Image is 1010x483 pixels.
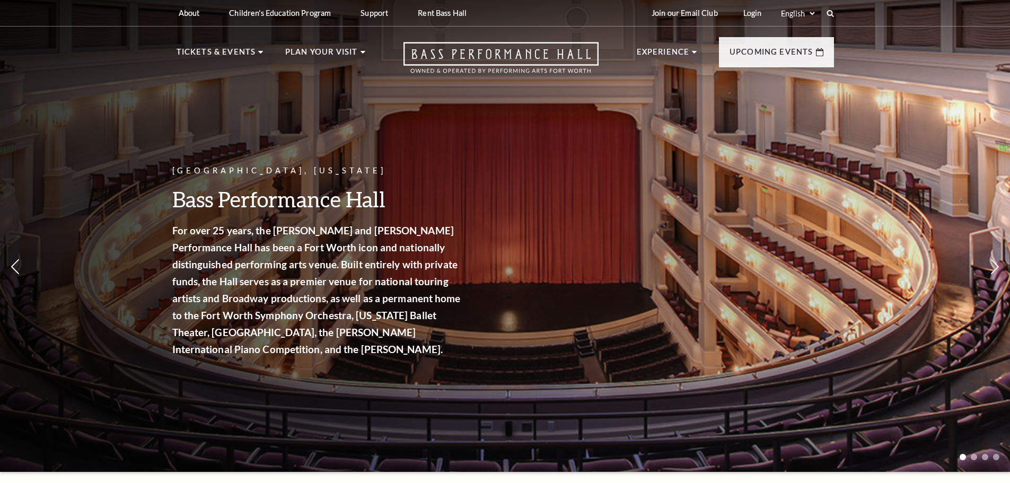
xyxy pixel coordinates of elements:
[637,46,690,65] p: Experience
[730,46,813,65] p: Upcoming Events
[172,186,464,213] h3: Bass Performance Hall
[172,164,464,178] p: [GEOGRAPHIC_DATA], [US_STATE]
[779,8,816,19] select: Select:
[172,224,461,355] strong: For over 25 years, the [PERSON_NAME] and [PERSON_NAME] Performance Hall has been a Fort Worth ico...
[418,8,467,17] p: Rent Bass Hall
[285,46,358,65] p: Plan Your Visit
[229,8,331,17] p: Children's Education Program
[177,46,256,65] p: Tickets & Events
[179,8,200,17] p: About
[361,8,388,17] p: Support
